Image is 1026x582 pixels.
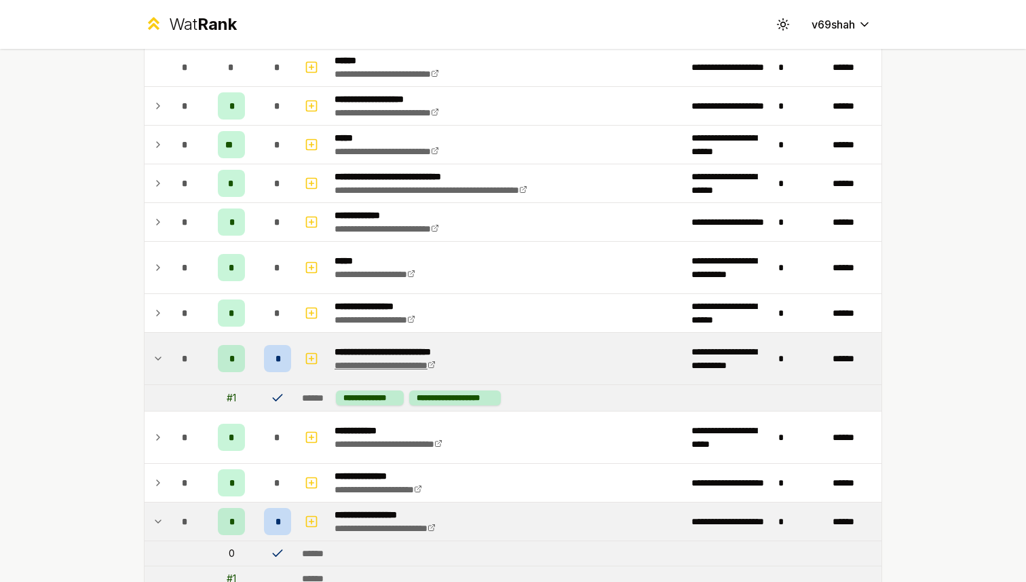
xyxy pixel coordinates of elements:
span: Rank [197,14,237,34]
div: Wat [169,14,237,35]
span: v69shah [812,16,855,33]
a: WatRank [144,14,237,35]
button: v69shah [801,12,882,37]
td: 0 [204,541,259,566]
div: # 1 [227,391,236,405]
